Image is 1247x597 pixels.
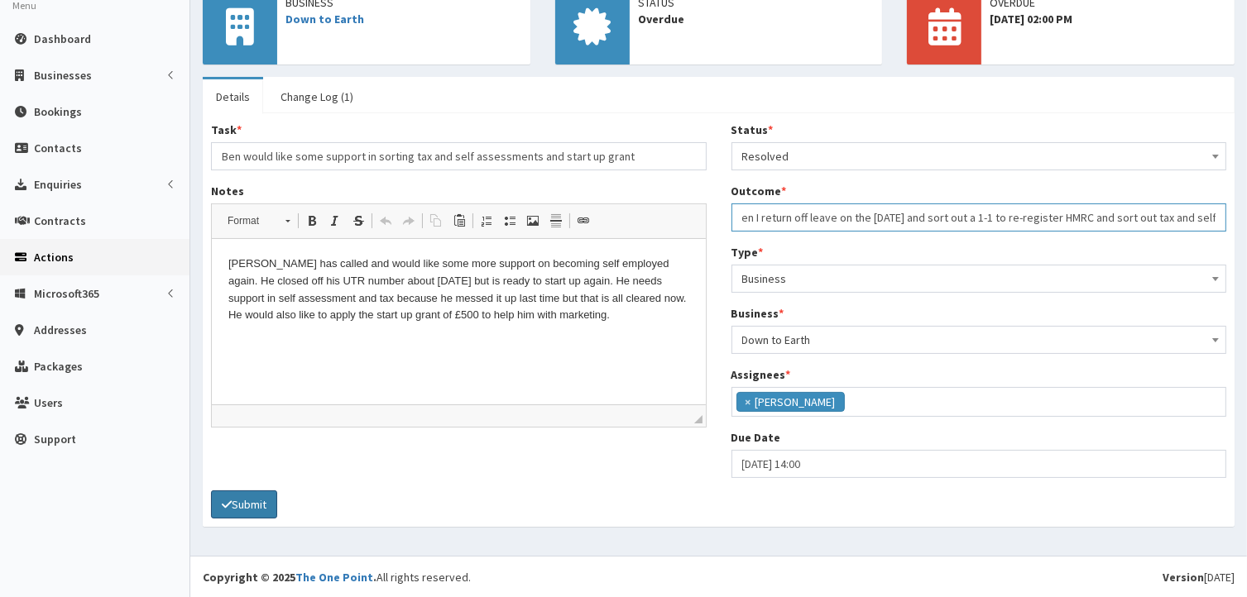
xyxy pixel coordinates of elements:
label: Task [211,122,242,138]
a: Details [203,79,263,114]
a: The One Point [295,570,373,585]
span: Addresses [34,322,87,337]
button: Submit [211,490,277,518]
iframe: Rich Text Editor, notes [212,239,706,404]
label: Outcome [731,183,787,199]
a: Bold (Ctrl+B) [300,210,324,232]
span: Support [34,432,76,447]
a: Insert Horizontal Line [544,210,568,232]
span: Businesses [34,68,92,83]
li: Julie Sweeney [736,392,845,412]
a: Link (Ctrl+L) [572,210,595,232]
span: Packages [34,359,83,374]
a: Format [218,209,299,232]
span: Contracts [34,213,86,228]
span: Down to Earth [742,328,1216,351]
a: Strike Through [347,210,370,232]
span: Contacts [34,141,82,155]
label: Business [731,305,784,322]
span: Actions [34,250,74,265]
span: Bookings [34,104,82,119]
span: Overdue [638,11,875,27]
span: Down to Earth [731,326,1227,354]
span: Microsoft365 [34,286,99,301]
span: [DATE] 02:00 PM [990,11,1226,27]
span: Users [34,395,63,410]
div: [DATE] [1163,569,1235,585]
a: Image [521,210,544,232]
label: Notes [211,183,244,199]
label: Due Date [731,429,781,446]
a: Change Log (1) [267,79,367,114]
span: × [746,394,751,410]
span: Format [219,210,277,232]
span: Resolved [731,142,1227,170]
span: Dashboard [34,31,91,46]
a: Italic (Ctrl+I) [324,210,347,232]
a: Insert/Remove Bulleted List [498,210,521,232]
span: Resolved [742,145,1216,168]
label: Assignees [731,366,791,383]
a: Copy (Ctrl+C) [424,210,448,232]
a: Redo (Ctrl+Y) [397,210,420,232]
strong: Copyright © 2025 . [203,570,376,585]
a: Insert/Remove Numbered List [475,210,498,232]
span: Business [731,265,1227,293]
a: Undo (Ctrl+Z) [374,210,397,232]
a: Paste (Ctrl+V) [448,210,471,232]
span: Business [742,267,1216,290]
b: Version [1163,570,1204,585]
label: Status [731,122,774,138]
span: Enquiries [34,177,82,192]
span: Drag to resize [694,415,703,423]
label: Type [731,244,764,260]
a: Down to Earth [285,12,364,26]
